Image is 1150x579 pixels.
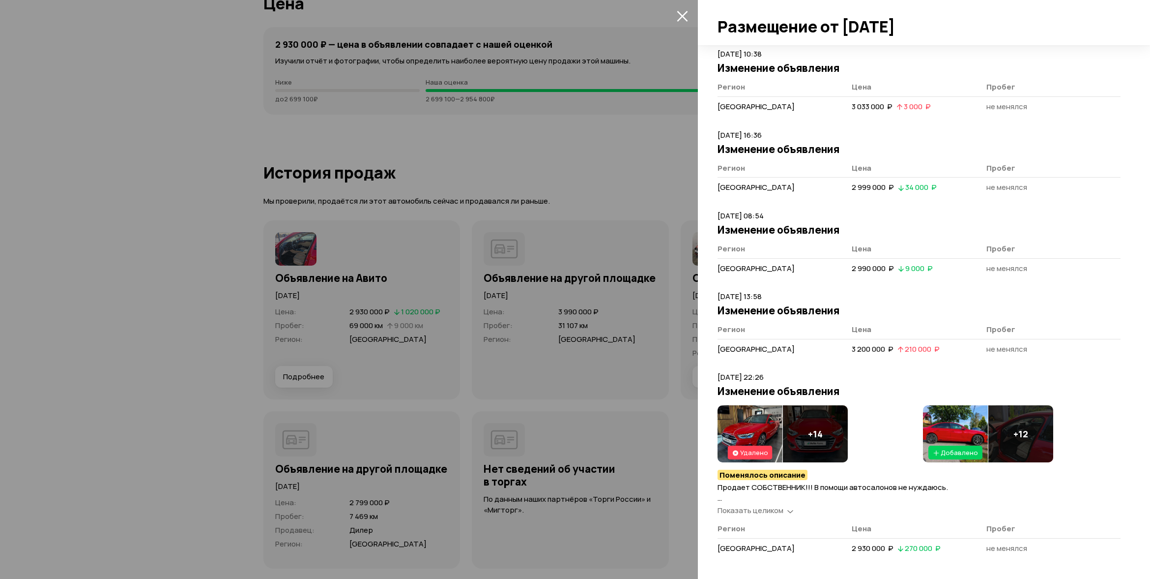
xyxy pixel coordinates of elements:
span: 34 000 ₽ [905,182,937,192]
span: Цена [852,523,871,534]
span: 210 000 ₽ [905,344,940,354]
h3: Изменение объявления [718,385,1121,397]
span: Цена [852,244,871,254]
p: [DATE] 10:38 [718,49,1121,60]
span: Пробег [986,324,1015,335]
span: 3 033 000 ₽ [852,101,892,112]
p: [DATE] 16:36 [718,130,1121,141]
h3: Изменение объявления [718,223,1121,236]
span: Регион [718,244,745,254]
button: закрыть [674,8,690,24]
span: Пробег [986,82,1015,92]
span: 270 000 ₽ [905,543,941,553]
span: Пробег [986,163,1015,173]
span: не менялся [986,344,1027,354]
span: не менялся [986,543,1027,553]
img: 1.w-X3ALaMmSBDI2fORh_RhN9-b055kFs_cpNfPnmUXT91lQxreJRYP3KWCD14lw49cMUMa0E.xMU3cUowXBrk_3MeFXD9f53... [923,405,988,462]
span: Цена [852,82,871,92]
span: 3 200 000 ₽ [852,344,893,354]
span: Регион [718,163,745,173]
p: [DATE] 22:26 [718,372,1121,383]
h4: + 12 [1013,428,1028,439]
span: Регион [718,324,745,335]
span: 2 930 000 ₽ [852,543,893,553]
span: 3 000 ₽ [904,101,931,112]
span: Цена [852,163,871,173]
span: 2 999 000 ₽ [852,182,894,192]
h3: Изменение объявления [718,304,1121,317]
span: Регион [718,523,745,534]
h4: + 14 [808,428,823,439]
h3: Изменение объявления [718,61,1121,74]
span: Добавлено [941,448,978,457]
mark: Поменялось описание [718,470,807,480]
span: 9 000 ₽ [905,263,933,274]
h3: Изменение объявления [718,143,1121,155]
span: не менялся [986,182,1027,192]
a: Показать целиком [718,505,793,516]
span: [GEOGRAPHIC_DATA] [718,182,795,192]
span: [GEOGRAPHIC_DATA] [718,101,795,112]
p: [DATE] 08:54 [718,211,1121,221]
img: 1.O39OPLaMYbr6H59U_1NyY31cl9TJq6Gky6ugrZuprKXM-af2mab39sioo_bJ_aClzaegp_g.xbdT3lA7bMVSzl4D8b8l6Ip... [718,405,782,462]
p: [DATE] 13:58 [718,291,1121,302]
span: [GEOGRAPHIC_DATA] [718,543,795,553]
span: [GEOGRAPHIC_DATA] [718,344,795,354]
span: 2 990 000 ₽ [852,263,894,274]
span: [GEOGRAPHIC_DATA] [718,263,795,274]
span: Показать целиком [718,505,783,516]
span: Регион [718,82,745,92]
span: не менялся [986,101,1027,112]
span: не менялся [986,263,1027,274]
span: Удалено [740,448,768,457]
span: Цена [852,324,871,335]
span: Пробег [986,244,1015,254]
span: Пробег [986,523,1015,534]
